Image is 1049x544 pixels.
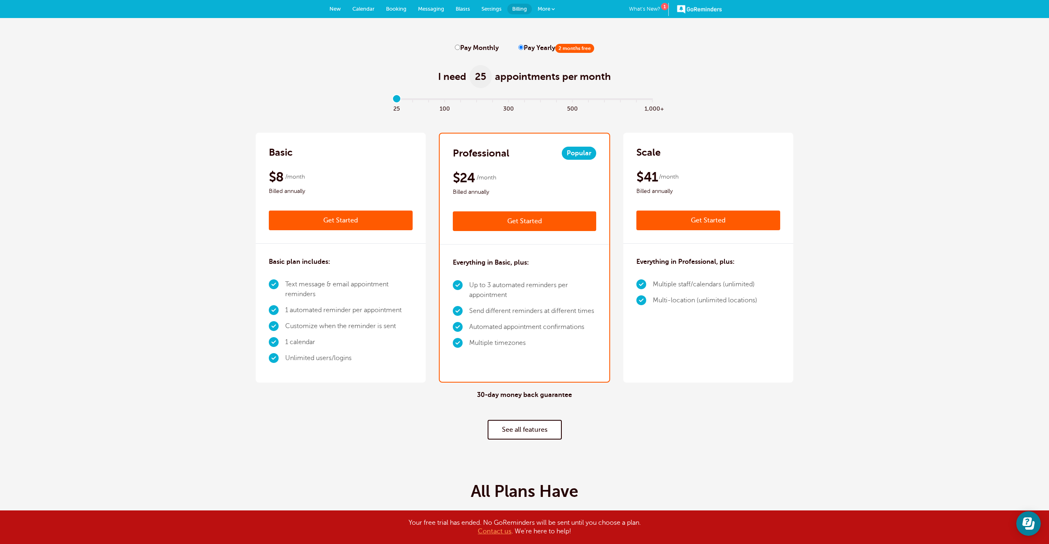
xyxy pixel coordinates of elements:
[455,44,499,52] label: Pay Monthly
[269,146,293,159] h2: Basic
[565,103,581,113] span: 500
[636,186,780,196] span: Billed annually
[453,147,509,160] h2: Professional
[653,277,757,292] li: Multiple staff/calendars (unlimited)
[481,6,502,12] span: Settings
[471,482,578,501] h2: All Plans Have
[320,519,729,536] div: Your free trial has ended. No GoReminders will be sent until you choose a plan. . We're here to h...
[438,70,466,83] span: I need
[453,170,475,186] span: $24
[659,172,679,182] span: /month
[352,6,375,12] span: Calendar
[470,65,492,88] span: 25
[456,6,470,12] span: Blasts
[636,146,661,159] h2: Scale
[269,211,413,230] a: Get Started
[507,4,532,14] a: Billing
[285,318,413,334] li: Customize when the reminder is sent
[285,302,413,318] li: 1 automated reminder per appointment
[653,292,757,308] li: Multi-location (unlimited locations)
[636,257,735,267] h3: Everything in Professional, plus:
[477,173,496,183] span: /month
[636,169,658,185] span: $41
[538,6,550,12] span: More
[555,44,594,53] span: 2 months free
[386,6,406,12] span: Booking
[469,277,597,303] li: Up to 3 automated reminders per appointment
[469,335,597,351] li: Multiple timezones
[518,45,524,50] input: Pay Yearly2 months free
[389,103,405,113] span: 25
[418,6,444,12] span: Messaging
[455,45,460,50] input: Pay Monthly
[478,528,511,535] a: Contact us
[269,186,413,196] span: Billed annually
[329,6,341,12] span: New
[645,103,661,113] span: 1,000+
[1016,511,1041,536] iframe: Resource center
[285,350,413,366] li: Unlimited users/logins
[469,303,597,319] li: Send different reminders at different times
[477,391,572,399] h4: 30-day money back guarantee
[518,44,594,52] label: Pay Yearly
[269,257,330,267] h3: Basic plan includes:
[269,169,284,185] span: $8
[661,3,668,10] div: 1
[453,211,597,231] a: Get Started
[285,172,305,182] span: /month
[453,258,529,267] h3: Everything in Basic, plus:
[562,147,596,160] span: Popular
[495,70,611,83] span: appointments per month
[437,103,453,113] span: 100
[469,319,597,335] li: Automated appointment confirmations
[501,103,517,113] span: 300
[488,420,562,440] a: See all features
[285,277,413,302] li: Text message & email appointment reminders
[453,187,597,197] span: Billed annually
[629,3,669,16] a: What's New?
[285,334,413,350] li: 1 calendar
[636,211,780,230] a: Get Started
[512,6,527,12] span: Billing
